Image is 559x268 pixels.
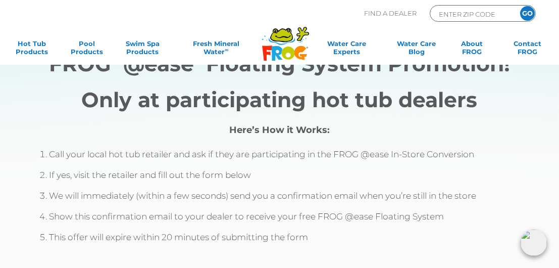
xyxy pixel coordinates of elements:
[49,231,530,251] li: This offer will expire within 20 minutes of submitting the form
[438,8,506,20] input: Zip Code Form
[111,49,123,68] sup: ®
[450,39,493,60] a: AboutFROG
[364,5,417,22] p: Find A Dealer
[395,39,438,60] a: Water CareBlog
[194,49,206,68] sup: ®
[121,39,164,60] a: Swim SpaProducts
[49,210,530,231] li: Show this confirmation email to your dealer to receive your free FROG @ease Floating System
[225,47,228,53] sup: ∞
[311,39,383,60] a: Water CareExperts
[176,39,256,60] a: Fresh MineralWater∞
[506,39,549,60] a: ContactFROG
[82,87,478,112] strong: Only at participating hot tub dealers
[229,124,330,136] strong: Here’s How it Works:
[49,148,530,168] li: Call your local hot tub retailer and ask if they are participating in the FROG @ease In-Store Con...
[521,230,547,256] img: openIcon
[49,189,530,210] li: We will immediately (within a few seconds) send you a confirmation email when you’re still in the...
[520,6,535,21] input: GO
[49,168,530,189] li: If yes, visit the retailer and fill out the form below
[66,39,109,60] a: PoolProducts
[10,39,53,60] a: Hot TubProducts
